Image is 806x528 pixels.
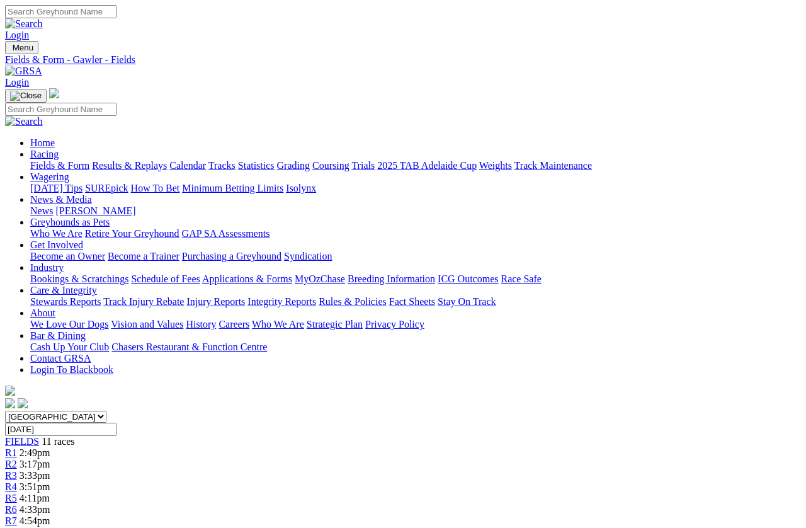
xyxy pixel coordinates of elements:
[92,160,167,171] a: Results & Replays
[351,160,375,171] a: Trials
[5,504,17,515] a: R6
[108,251,179,261] a: Become a Trainer
[5,89,47,103] button: Toggle navigation
[479,160,512,171] a: Weights
[514,160,592,171] a: Track Maintenance
[20,447,50,458] span: 2:49pm
[5,493,17,503] span: R5
[5,436,39,447] a: FIELDS
[5,116,43,127] img: Search
[312,160,349,171] a: Coursing
[103,296,184,307] a: Track Injury Rebate
[131,183,180,193] a: How To Bet
[30,149,59,159] a: Racing
[5,5,116,18] input: Search
[30,160,801,171] div: Racing
[30,217,110,227] a: Greyhounds as Pets
[10,91,42,101] img: Close
[30,319,108,330] a: We Love Our Dogs
[186,296,245,307] a: Injury Reports
[30,273,801,285] div: Industry
[5,515,17,526] a: R7
[30,353,91,364] a: Contact GRSA
[348,273,435,284] a: Breeding Information
[208,160,236,171] a: Tracks
[30,228,82,239] a: Who We Are
[182,228,270,239] a: GAP SA Assessments
[30,273,128,284] a: Bookings & Scratchings
[30,160,89,171] a: Fields & Form
[252,319,304,330] a: Who We Are
[5,77,29,88] a: Login
[5,447,17,458] a: R1
[111,341,267,352] a: Chasers Restaurant & Function Centre
[30,364,113,375] a: Login To Blackbook
[319,296,387,307] a: Rules & Policies
[20,470,50,481] span: 3:33pm
[295,273,345,284] a: MyOzChase
[5,470,17,481] a: R3
[389,296,435,307] a: Fact Sheets
[30,341,801,353] div: Bar & Dining
[30,205,53,216] a: News
[377,160,477,171] a: 2025 TAB Adelaide Cup
[30,330,86,341] a: Bar & Dining
[5,41,38,54] button: Toggle navigation
[284,251,332,261] a: Syndication
[20,504,50,515] span: 4:33pm
[18,398,28,408] img: twitter.svg
[111,319,183,330] a: Vision and Values
[169,160,206,171] a: Calendar
[85,183,128,193] a: SUREpick
[5,481,17,492] a: R4
[13,43,33,52] span: Menu
[5,459,17,469] a: R2
[20,493,50,503] span: 4:11pm
[30,251,801,262] div: Get Involved
[30,183,801,194] div: Wagering
[238,160,275,171] a: Statistics
[30,183,82,193] a: [DATE] Tips
[438,296,496,307] a: Stay On Track
[30,296,101,307] a: Stewards Reports
[30,319,801,330] div: About
[30,137,55,148] a: Home
[30,307,55,318] a: About
[307,319,363,330] a: Strategic Plan
[5,423,116,436] input: Select date
[5,66,42,77] img: GRSA
[5,54,801,66] a: Fields & Form - Gawler - Fields
[5,103,116,116] input: Search
[247,296,316,307] a: Integrity Reports
[5,398,15,408] img: facebook.svg
[30,262,64,273] a: Industry
[219,319,249,330] a: Careers
[5,30,29,40] a: Login
[20,459,50,469] span: 3:17pm
[30,296,801,307] div: Care & Integrity
[55,205,135,216] a: [PERSON_NAME]
[30,251,105,261] a: Become an Owner
[30,194,92,205] a: News & Media
[49,88,59,98] img: logo-grsa-white.png
[182,183,283,193] a: Minimum Betting Limits
[30,171,69,182] a: Wagering
[186,319,216,330] a: History
[202,273,292,284] a: Applications & Forms
[182,251,281,261] a: Purchasing a Greyhound
[131,273,200,284] a: Schedule of Fees
[5,18,43,30] img: Search
[42,436,74,447] span: 11 races
[277,160,310,171] a: Grading
[365,319,424,330] a: Privacy Policy
[20,481,50,492] span: 3:51pm
[30,239,83,250] a: Get Involved
[85,228,179,239] a: Retire Your Greyhound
